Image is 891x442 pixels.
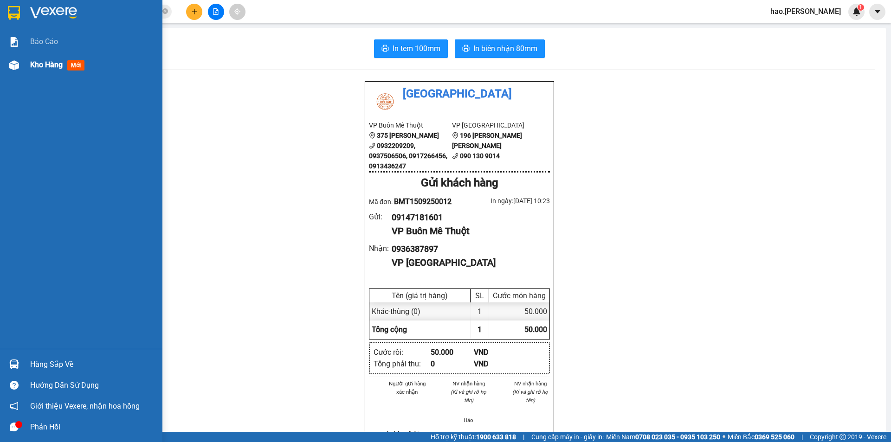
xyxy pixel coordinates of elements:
[30,60,63,69] span: Kho hàng
[512,389,548,404] i: (Kí và ghi rõ họ tên)
[30,378,155,392] div: Hướng dẫn sử dụng
[763,6,848,17] span: hao.[PERSON_NAME]
[462,45,470,53] span: printer
[839,434,846,440] span: copyright
[474,358,517,370] div: VND
[474,346,517,358] div: VND
[374,358,431,370] div: Tổng phải thu :
[229,4,245,20] button: aim
[728,432,794,442] span: Miền Bắc
[471,302,489,320] div: 1
[449,379,489,388] li: NV nhận hàng
[635,433,720,441] strong: 0708 023 035 - 0935 103 250
[191,8,198,15] span: plus
[449,416,489,424] li: Hảo
[431,346,474,358] div: 50.000
[9,37,19,47] img: solution-icon
[606,432,720,442] span: Miền Nam
[10,381,19,390] span: question-circle
[30,420,155,434] div: Phản hồi
[30,400,140,412] span: Giới thiệu Vexere, nhận hoa hồng
[431,358,474,370] div: 0
[473,291,486,300] div: SL
[369,174,550,192] div: Gửi khách hàng
[510,379,550,388] li: NV nhận hàng
[374,39,448,58] button: printerIn tem 100mm
[801,432,803,442] span: |
[459,196,550,206] div: In ngày: [DATE] 10:23
[369,430,550,438] div: Quy định nhận/gửi hàng :
[369,132,375,139] span: environment
[234,8,240,15] span: aim
[387,379,427,396] li: Người gửi hàng xác nhận
[489,302,549,320] div: 50.000
[524,325,547,334] span: 50.000
[369,243,392,254] div: Nhận :
[381,45,389,53] span: printer
[393,43,440,54] span: In tem 100mm
[9,359,19,369] img: warehouse-icon
[873,7,882,16] span: caret-down
[30,358,155,372] div: Hàng sắp về
[491,291,547,300] div: Cước món hàng
[451,389,486,404] i: (Kí và ghi rõ họ tên)
[392,256,542,270] div: VP [GEOGRAPHIC_DATA]
[755,433,794,441] strong: 0369 525 060
[372,291,468,300] div: Tên (giá trị hàng)
[374,346,431,358] div: Cước rồi :
[478,325,482,334] span: 1
[372,307,420,316] span: Khác - thùng (0)
[213,8,219,15] span: file-add
[452,120,535,130] li: VP [GEOGRAPHIC_DATA]
[531,432,604,442] span: Cung cấp máy in - giấy in:
[162,8,168,14] span: close-circle
[369,85,401,118] img: logo.jpg
[10,423,19,431] span: message
[392,243,542,256] div: 0936387897
[859,4,862,11] span: 1
[473,43,537,54] span: In biên nhận 80mm
[369,142,375,149] span: phone
[723,435,725,439] span: ⚪️
[67,60,84,70] span: mới
[186,4,202,20] button: plus
[162,7,168,16] span: close-circle
[369,85,550,103] li: [GEOGRAPHIC_DATA]
[208,4,224,20] button: file-add
[392,211,542,224] div: 09147181601
[372,325,407,334] span: Tổng cộng
[858,4,864,11] sup: 1
[452,153,458,159] span: phone
[431,432,516,442] span: Hỗ trợ kỹ thuật:
[394,197,452,206] span: BMT1509250012
[452,132,458,139] span: environment
[377,132,439,139] b: 375 [PERSON_NAME]
[369,120,452,130] li: VP Buôn Mê Thuột
[869,4,885,20] button: caret-down
[523,432,524,442] span: |
[10,402,19,410] span: notification
[455,39,545,58] button: printerIn biên nhận 80mm
[369,196,459,207] div: Mã đơn:
[30,36,58,47] span: Báo cáo
[852,7,861,16] img: icon-new-feature
[369,211,392,223] div: Gửi :
[369,142,447,170] b: 0932209209, 0937506506, 0917266456, 0913436247
[476,433,516,441] strong: 1900 633 818
[460,152,500,160] b: 090 130 9014
[8,6,20,20] img: logo-vxr
[452,132,522,149] b: 196 [PERSON_NAME] [PERSON_NAME]
[392,224,542,238] div: VP Buôn Mê Thuột
[9,60,19,70] img: warehouse-icon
